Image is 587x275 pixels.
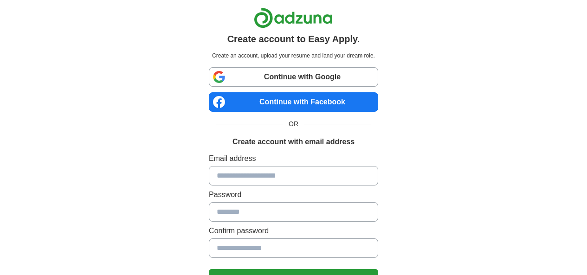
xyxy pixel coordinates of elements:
a: Continue with Facebook [209,92,378,112]
label: Confirm password [209,225,378,237]
span: OR [283,119,304,129]
h1: Create account with email address [232,136,355,147]
p: Create an account, upload your resume and land your dream role. [211,51,376,60]
h1: Create account to Easy Apply. [227,32,360,46]
a: Continue with Google [209,67,378,87]
label: Email address [209,153,378,164]
label: Password [209,189,378,200]
img: Adzuna logo [254,7,333,28]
